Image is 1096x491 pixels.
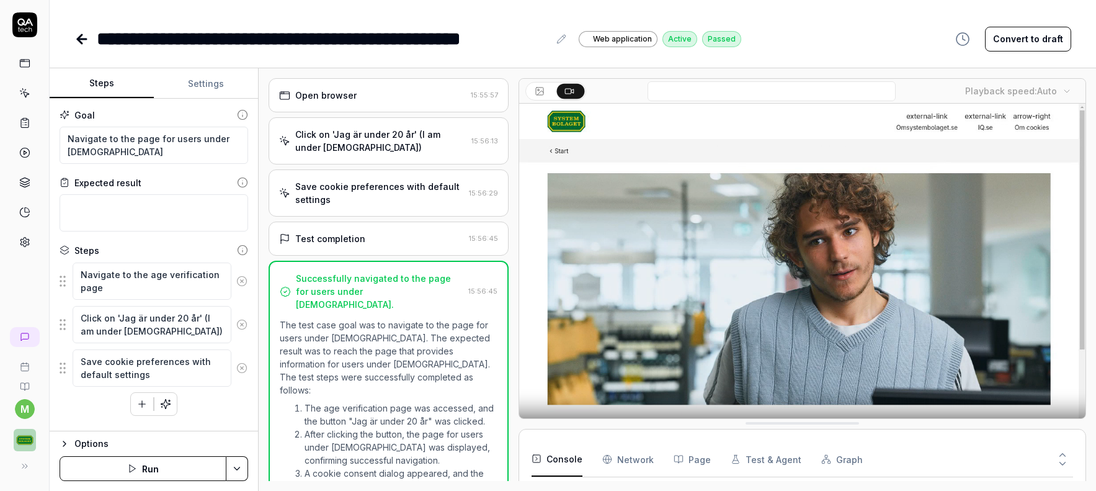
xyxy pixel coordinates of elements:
[60,456,226,481] button: Run
[469,189,498,197] time: 15:56:29
[593,34,652,45] span: Web application
[731,442,801,477] button: Test & Agent
[602,442,654,477] button: Network
[948,27,978,52] button: View version history
[74,109,95,122] div: Goal
[14,429,36,451] img: Systembolaget Logo
[965,84,1057,97] div: Playback speed:
[60,262,248,300] div: Suggestions
[471,91,498,99] time: 15:55:57
[60,349,248,387] div: Suggestions
[295,89,357,102] div: Open browser
[74,436,248,451] div: Options
[5,419,44,454] button: Systembolaget Logo
[985,27,1071,52] button: Convert to draft
[674,442,711,477] button: Page
[60,305,248,344] div: Suggestions
[469,234,498,243] time: 15:56:45
[280,318,497,397] p: The test case goal was to navigate to the page for users under [DEMOGRAPHIC_DATA]. The expected r...
[10,327,40,347] a: New conversation
[15,399,35,419] button: m
[305,402,497,428] li: The age verification page was accessed, and the button "Jag är under 20 år" was clicked.
[74,176,141,189] div: Expected result
[60,436,248,451] button: Options
[154,69,258,99] button: Settings
[295,232,365,245] div: Test completion
[231,312,252,337] button: Remove step
[471,137,498,145] time: 15:56:13
[468,287,497,295] time: 15:56:45
[295,128,466,154] div: Click on 'Jag är under 20 år' (I am under [DEMOGRAPHIC_DATA])
[821,442,863,477] button: Graph
[662,31,697,47] div: Active
[305,428,497,467] li: After clicking the button, the page for users under [DEMOGRAPHIC_DATA] was displayed, confirming ...
[295,180,464,206] div: Save cookie preferences with default settings
[532,442,582,477] button: Console
[5,372,44,392] a: Documentation
[296,272,463,311] div: Successfully navigated to the page for users under [DEMOGRAPHIC_DATA].
[702,31,741,47] div: Passed
[5,352,44,372] a: Book a call with us
[50,69,154,99] button: Steps
[231,269,252,294] button: Remove step
[74,244,99,257] div: Steps
[231,356,252,381] button: Remove step
[579,30,657,47] a: Web application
